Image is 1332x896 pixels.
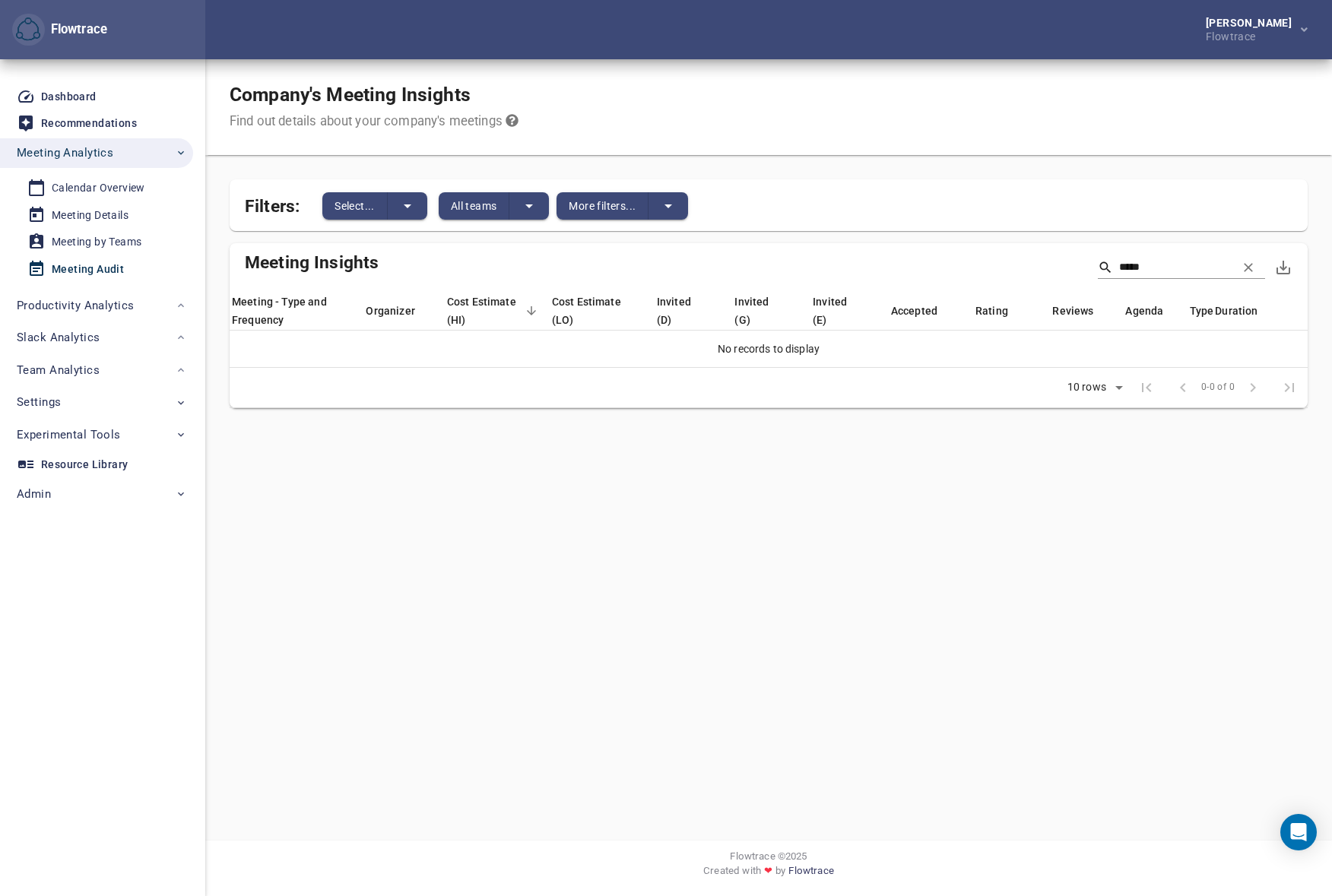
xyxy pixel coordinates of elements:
[761,863,775,878] span: ❤
[657,293,734,329] div: Invited (D)
[41,114,137,133] div: Recommendations
[557,192,649,220] button: More filters...
[45,21,107,39] div: Flowtrace
[17,296,134,315] span: Productivity Analytics
[366,302,445,320] div: Organizer
[1241,260,1256,275] svg: clear
[322,192,427,220] div: split button
[16,17,40,42] img: Flowtrace
[1181,13,1320,46] button: [PERSON_NAME]Flowtrace
[12,14,45,46] button: Flowtrace
[1201,380,1235,395] span: 0-0 of 0
[1265,249,1302,286] button: Export
[1215,302,1277,320] span: Duration
[1206,28,1298,42] div: Flowtrace
[447,293,550,329] div: Cost Estimate (HI)
[1206,17,1298,28] div: [PERSON_NAME]
[557,192,688,220] div: split button
[1125,302,1188,320] div: Agenda
[230,331,1308,368] td: No records to display
[17,392,61,412] span: Settings
[775,863,785,884] span: by
[322,192,388,220] button: Select...
[245,243,379,276] span: Meeting Insights
[730,849,807,863] span: Flowtrace © 2025
[17,360,100,380] span: Team Analytics
[217,863,1320,884] div: Created with
[439,192,550,220] div: split button
[975,302,1051,320] div: Rating
[1215,302,1307,320] div: Duration
[734,293,782,329] span: Invited (G)
[1190,302,1214,320] div: Type
[52,206,128,225] div: Meeting Details
[1058,376,1128,399] div: 10 rows
[41,455,128,474] div: Resource Library
[552,293,655,329] div: Cost Estimate (LO)
[813,293,859,329] span: External meeting participants invited directly within the meeting events.
[657,293,704,329] span: Invited (D)
[891,302,974,320] div: Accepted
[439,192,510,220] button: All teams
[1232,251,1265,284] button: Clear Search
[335,197,375,215] span: Select...
[569,197,636,215] span: More filters...
[17,484,51,504] span: Admin
[788,863,833,884] a: Flowtrace
[891,302,937,320] span: What % of internal (direct & group) invites are accepted.
[1190,302,1214,320] span: Is internal meeting or does invitees contain external participants.
[230,84,519,106] h1: Company's Meeting Insights
[17,328,100,347] span: Slack Analytics
[1235,369,1271,406] span: Next Page
[41,87,97,106] div: Dashboard
[1280,814,1317,850] div: Open Intercom Messenger
[245,187,300,220] span: Filters:
[1125,302,1163,320] span: Does agenda exists? Static means agenda stays the same between meeting events.
[1128,369,1165,406] span: First Page
[366,302,434,320] span: Organizer
[1119,256,1226,279] input: Search
[232,293,364,329] div: Meeting - Type and Frequency
[975,302,1008,320] span: Average rating from meeting participants who have accepted the meeting.
[552,293,626,329] span: Cost Estimate (LO)
[230,112,519,131] div: Find out details about your company's meetings
[17,143,113,163] span: Meeting Analytics
[17,425,121,445] span: Experimental Tools
[447,293,522,329] span: Cost Estimate (HI)
[52,260,124,279] div: Meeting Audit
[232,293,357,329] span: Meeting - Type and Frequency
[52,179,145,198] div: Calendar Overview
[813,293,890,329] div: Invited (E)
[1052,302,1124,320] div: Reviews
[52,233,141,252] div: Meeting by Teams
[1052,302,1093,320] span: How many written feedbacks are available for this meeting.
[1064,381,1110,394] div: 10 rows
[1271,369,1308,406] span: Last Page
[734,293,811,329] div: Invited (G)
[1165,369,1201,406] span: Previous Page
[12,14,107,46] div: Flowtrace
[451,197,497,215] span: All teams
